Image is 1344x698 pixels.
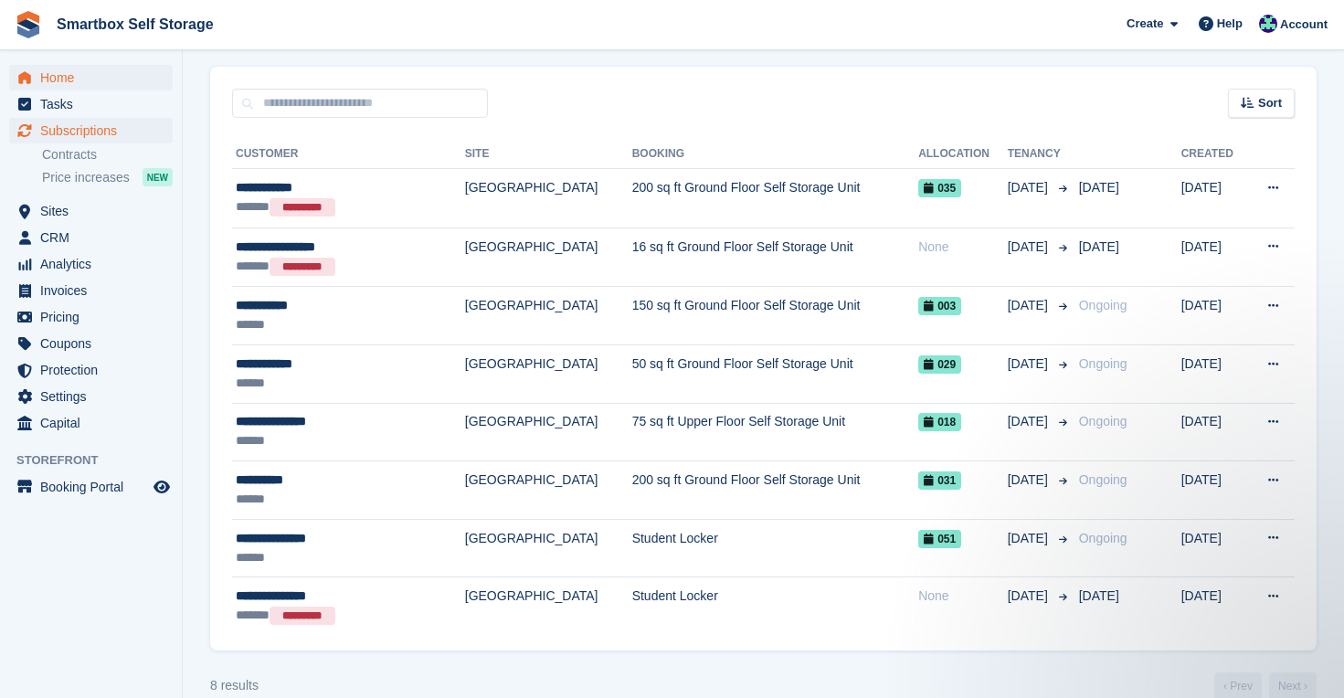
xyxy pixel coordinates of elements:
span: 018 [918,413,961,431]
td: [GEOGRAPHIC_DATA] [465,519,632,577]
span: 051 [918,530,961,548]
td: 75 sq ft Upper Floor Self Storage Unit [632,403,919,461]
td: [DATE] [1181,169,1247,228]
span: Tasks [40,91,150,117]
a: menu [9,304,173,330]
a: menu [9,91,173,117]
span: [DATE] [1008,587,1052,606]
a: menu [9,331,173,356]
td: 200 sq ft Ground Floor Self Storage Unit [632,461,919,520]
span: Subscriptions [40,118,150,143]
a: Smartbox Self Storage [49,9,221,39]
td: [GEOGRAPHIC_DATA] [465,287,632,345]
a: Preview store [151,476,173,498]
a: Contracts [42,146,173,164]
td: [DATE] [1181,287,1247,345]
span: Account [1280,16,1328,34]
span: 003 [918,297,961,315]
a: menu [9,225,173,250]
th: Tenancy [1008,140,1072,169]
span: [DATE] [1008,238,1052,257]
span: 035 [918,179,961,197]
div: None [918,238,1008,257]
td: [DATE] [1181,344,1247,403]
a: menu [9,384,173,409]
th: Site [465,140,632,169]
span: 031 [918,471,961,490]
td: [GEOGRAPHIC_DATA] [465,577,632,636]
th: Allocation [918,140,1008,169]
span: Help [1217,15,1243,33]
span: CRM [40,225,150,250]
a: menu [9,65,173,90]
a: Price increases NEW [42,167,173,187]
th: Created [1181,140,1247,169]
th: Customer [232,140,465,169]
span: Price increases [42,169,130,186]
span: 029 [918,355,961,374]
td: [DATE] [1181,577,1247,636]
span: Ongoing [1079,356,1127,371]
div: NEW [143,168,173,186]
div: 8 results [210,676,259,695]
span: [DATE] [1008,412,1052,431]
span: Ongoing [1079,472,1127,487]
td: [DATE] [1181,461,1247,520]
span: Coupons [40,331,150,356]
span: Analytics [40,251,150,277]
span: [DATE] [1008,178,1052,197]
a: menu [9,410,173,436]
span: [DATE] [1079,588,1119,603]
span: Booking Portal [40,474,150,500]
td: Student Locker [632,577,919,636]
span: Capital [40,410,150,436]
span: Ongoing [1079,414,1127,428]
span: Storefront [16,451,182,470]
span: [DATE] [1079,239,1119,254]
td: [GEOGRAPHIC_DATA] [465,344,632,403]
img: stora-icon-8386f47178a22dfd0bd8f6a31ec36ba5ce8667c1dd55bd0f319d3a0aa187defe.svg [15,11,42,38]
span: Home [40,65,150,90]
span: Settings [40,384,150,409]
span: Sites [40,198,150,224]
span: Create [1127,15,1163,33]
span: Ongoing [1079,298,1127,312]
td: 150 sq ft Ground Floor Self Storage Unit [632,287,919,345]
td: [GEOGRAPHIC_DATA] [465,461,632,520]
span: Ongoing [1079,531,1127,545]
a: menu [9,198,173,224]
span: Pricing [40,304,150,330]
td: 200 sq ft Ground Floor Self Storage Unit [632,169,919,228]
a: menu [9,278,173,303]
td: [GEOGRAPHIC_DATA] [465,227,632,287]
td: [DATE] [1181,403,1247,461]
td: [DATE] [1181,227,1247,287]
td: Student Locker [632,519,919,577]
span: Invoices [40,278,150,303]
span: [DATE] [1079,180,1119,195]
span: [DATE] [1008,296,1052,315]
a: menu [9,474,173,500]
a: menu [9,357,173,383]
td: 50 sq ft Ground Floor Self Storage Unit [632,344,919,403]
img: Roger Canham [1259,15,1277,33]
a: menu [9,118,173,143]
a: menu [9,251,173,277]
span: Protection [40,357,150,383]
span: [DATE] [1008,471,1052,490]
th: Booking [632,140,919,169]
td: 16 sq ft Ground Floor Self Storage Unit [632,227,919,287]
span: Sort [1258,94,1282,112]
span: [DATE] [1008,354,1052,374]
span: [DATE] [1008,529,1052,548]
td: [GEOGRAPHIC_DATA] [465,169,632,228]
div: None [918,587,1008,606]
td: [GEOGRAPHIC_DATA] [465,403,632,461]
td: [DATE] [1181,519,1247,577]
